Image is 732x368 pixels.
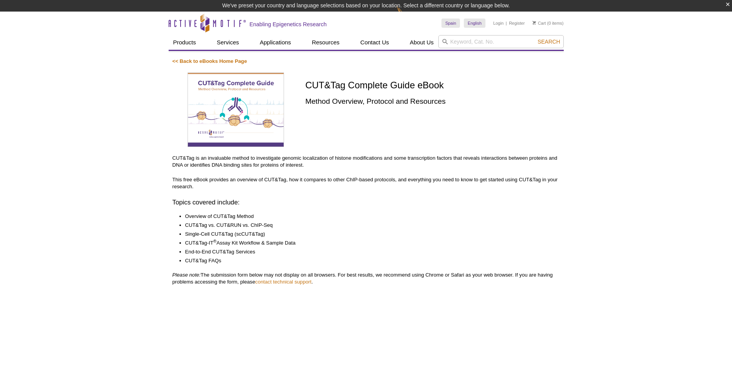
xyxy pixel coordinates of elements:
[172,272,560,285] p: The submission form below may not display on all browsers. For best results, we recommend using C...
[305,96,560,106] h2: Method Overview, Protocol and Resources
[506,19,507,28] li: |
[172,198,560,207] h3: Topics covered include:
[185,213,552,220] li: Overview of CUT&Tag Method
[533,19,564,28] li: (0 items)
[185,231,552,238] li: Single-Cell CUT&Tag (scCUT&Tag)
[250,21,327,28] h2: Enabling Epigenetics Research
[538,39,560,45] span: Search
[213,238,216,243] sup: ®
[464,19,485,28] a: English
[535,38,562,45] button: Search
[185,257,552,264] li: CUT&Tag FAQs
[307,35,344,50] a: Resources
[255,279,311,285] a: contact technical support
[185,222,552,229] li: CUT&Tag vs. CUT&RUN vs. ChIP-Seq
[356,35,394,50] a: Contact Us
[533,21,536,25] img: Your Cart
[438,35,564,48] input: Keyword, Cat. No.
[255,35,296,50] a: Applications
[169,35,201,50] a: Products
[405,35,438,50] a: About Us
[493,20,504,26] a: Login
[185,248,552,255] li: End-to-End CUT&Tag Services
[509,20,525,26] a: Register
[533,20,546,26] a: Cart
[441,19,460,28] a: Spain
[305,80,560,91] h1: CUT&Tag Complete Guide eBook
[188,73,284,147] img: CUT&Tag Complete Guide eBook
[397,6,417,24] img: Change Here
[172,176,560,190] p: This free eBook provides an overview of CUT&Tag, how it compares to other ChIP-based protocols, a...
[212,35,244,50] a: Services
[172,155,560,169] p: CUT&Tag is an invaluable method to investigate genomic localization of histone modifications and ...
[172,58,247,64] a: << Back to eBooks Home Page
[185,240,552,246] li: CUT&Tag-IT Assay Kit Workflow & Sample Data
[172,272,201,278] em: Please note:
